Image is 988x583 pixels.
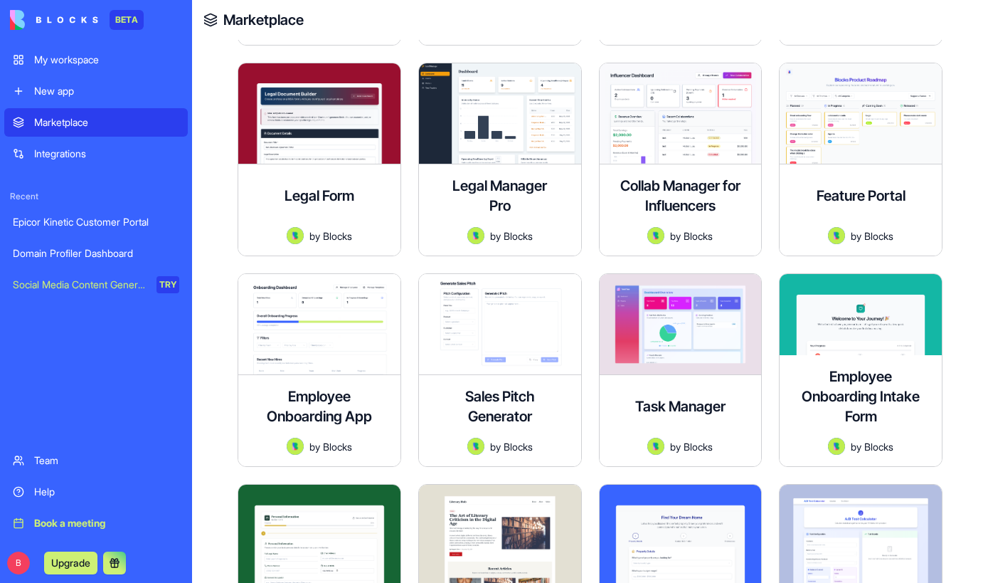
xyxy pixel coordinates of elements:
[611,176,750,216] h4: Collab Manager for Influencers
[817,186,905,206] h4: Feature Portal
[828,227,845,244] img: Avatar
[13,215,179,229] div: Epicor Kinetic Customer Portal
[504,439,533,454] span: Blocks
[110,10,144,30] div: BETA
[287,227,304,244] img: Avatar
[34,84,179,98] div: New app
[851,439,861,454] span: by
[4,208,188,236] a: Epicor Kinetic Customer Portal
[13,278,147,292] div: Social Media Content Generator
[418,63,582,256] a: Legal Manager ProAvatarbyBlocks
[44,552,97,574] button: Upgrade
[599,63,763,256] a: Collab Manager for InfluencersAvatarbyBlocks
[323,229,352,243] span: Blocks
[670,439,681,454] span: by
[828,438,845,455] img: Avatar
[309,439,320,454] span: by
[223,10,304,30] a: Marketplace
[4,271,188,299] a: Social Media Content GeneratorTRY
[262,387,376,426] h4: Employee Onboarding App
[490,229,501,243] span: by
[467,438,484,455] img: Avatar
[4,239,188,268] a: Domain Profiler Dashboard
[4,77,188,105] a: New app
[4,446,188,475] a: Team
[504,229,533,243] span: Blocks
[599,273,763,467] a: Task ManagerAvatarbyBlocks
[4,478,188,506] a: Help
[467,227,484,244] img: Avatar
[4,191,188,202] span: Recent
[418,273,582,467] a: Sales Pitch GeneratorAvatarbyBlocks
[34,453,179,468] div: Team
[670,229,681,243] span: by
[4,108,188,137] a: Marketplace
[10,10,144,30] a: BETA
[7,552,30,574] span: B
[34,53,179,67] div: My workspace
[238,63,401,256] a: Legal FormAvatarbyBlocks
[44,555,97,569] a: Upgrade
[34,485,179,499] div: Help
[156,276,179,293] div: TRY
[13,246,179,261] div: Domain Profiler Dashboard
[34,115,179,130] div: Marketplace
[684,229,713,243] span: Blocks
[443,176,557,216] h4: Legal Manager Pro
[779,273,942,467] a: Employee Onboarding Intake FormAvatarbyBlocks
[4,46,188,74] a: My workspace
[647,227,664,244] img: Avatar
[287,438,304,455] img: Avatar
[285,186,354,206] h4: Legal Form
[851,229,861,243] span: by
[864,439,893,454] span: Blocks
[34,516,179,530] div: Book a meeting
[864,229,893,243] span: Blocks
[4,509,188,537] a: Book a meeting
[34,147,179,161] div: Integrations
[635,396,726,416] h4: Task Manager
[309,229,320,243] span: by
[490,439,501,454] span: by
[684,439,713,454] span: Blocks
[323,439,352,454] span: Blocks
[4,140,188,168] a: Integrations
[443,387,557,426] h4: Sales Pitch Generator
[10,10,98,30] img: logo
[779,63,942,256] a: Feature PortalAvatarbyBlocks
[647,438,664,455] img: Avatar
[238,273,401,467] a: Employee Onboarding AppAvatarbyBlocks
[791,367,930,426] h4: Employee Onboarding Intake Form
